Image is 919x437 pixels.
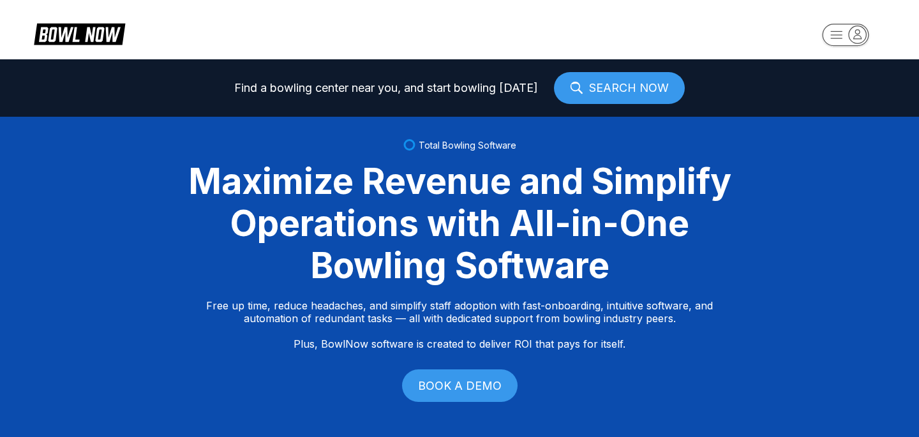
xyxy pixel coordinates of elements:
p: Free up time, reduce headaches, and simplify staff adoption with fast-onboarding, intuitive softw... [206,299,713,350]
span: Find a bowling center near you, and start bowling [DATE] [234,82,538,94]
span: Total Bowling Software [419,140,516,151]
a: BOOK A DEMO [402,369,518,402]
a: SEARCH NOW [554,72,685,104]
div: Maximize Revenue and Simplify Operations with All-in-One Bowling Software [172,160,747,286]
